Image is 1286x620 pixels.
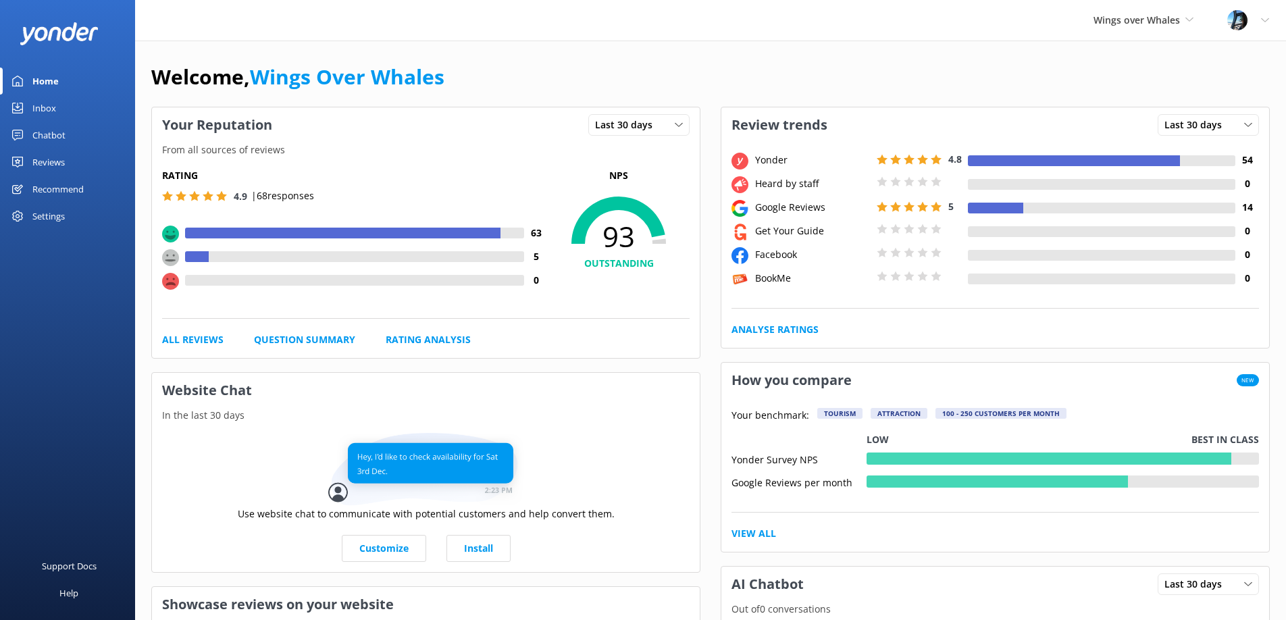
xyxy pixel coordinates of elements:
[524,249,548,264] h4: 5
[871,408,927,419] div: Attraction
[731,453,867,465] div: Yonder Survey NPS
[867,432,889,447] p: Low
[1094,14,1180,26] span: Wings over Whales
[731,526,776,541] a: View All
[20,22,98,45] img: yonder-white-logo.png
[238,507,615,521] p: Use website chat to communicate with potential customers and help convert them.
[595,118,661,132] span: Last 30 days
[752,271,873,286] div: BookMe
[342,535,426,562] a: Customize
[162,332,224,347] a: All Reviews
[1235,153,1259,167] h4: 54
[721,567,814,602] h3: AI Chatbot
[752,200,873,215] div: Google Reviews
[328,433,524,507] img: conversation...
[1235,271,1259,286] h4: 0
[731,322,819,337] a: Analyse Ratings
[752,176,873,191] div: Heard by staff
[32,68,59,95] div: Home
[251,188,314,203] p: | 68 responses
[721,107,838,143] h3: Review trends
[817,408,863,419] div: Tourism
[721,602,1269,617] p: Out of 0 conversations
[524,273,548,288] h4: 0
[548,219,690,253] span: 93
[1235,224,1259,238] h4: 0
[548,168,690,183] p: NPS
[1235,176,1259,191] h4: 0
[948,153,962,165] span: 4.8
[548,256,690,271] h4: OUTSTANDING
[254,332,355,347] a: Question Summary
[152,143,700,157] p: From all sources of reviews
[935,408,1066,419] div: 100 - 250 customers per month
[1164,118,1230,132] span: Last 30 days
[721,363,862,398] h3: How you compare
[752,153,873,167] div: Yonder
[1237,374,1259,386] span: New
[59,579,78,606] div: Help
[1164,577,1230,592] span: Last 30 days
[386,332,471,347] a: Rating Analysis
[1227,10,1248,30] img: 145-1635463833.jpg
[32,95,56,122] div: Inbox
[152,373,700,408] h3: Website Chat
[948,200,954,213] span: 5
[731,408,809,424] p: Your benchmark:
[32,149,65,176] div: Reviews
[752,224,873,238] div: Get Your Guide
[1235,200,1259,215] h4: 14
[524,226,548,240] h4: 63
[250,63,444,91] a: Wings Over Whales
[1191,432,1259,447] p: Best in class
[32,203,65,230] div: Settings
[752,247,873,262] div: Facebook
[731,475,867,488] div: Google Reviews per month
[446,535,511,562] a: Install
[152,408,700,423] p: In the last 30 days
[42,552,97,579] div: Support Docs
[1235,247,1259,262] h4: 0
[32,122,66,149] div: Chatbot
[32,176,84,203] div: Recommend
[162,168,548,183] h5: Rating
[152,107,282,143] h3: Your Reputation
[151,61,444,93] h1: Welcome,
[234,190,247,203] span: 4.9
